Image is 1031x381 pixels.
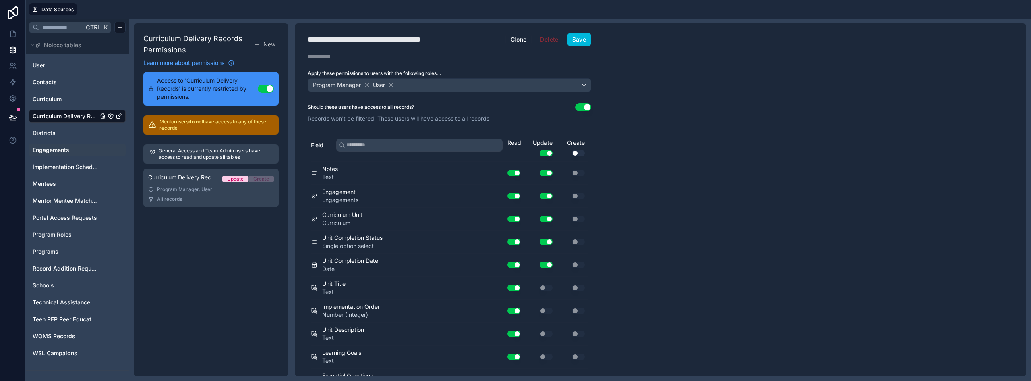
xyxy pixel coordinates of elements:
[29,76,126,89] div: Contacts
[33,129,56,137] span: Districts
[33,349,98,357] a: WSL Campaigns
[322,242,383,250] span: Single option select
[322,334,364,342] span: Text
[308,104,414,110] label: Should these users have access to all records?
[44,41,81,49] span: Noloco tables
[188,119,203,125] strong: do not
[313,81,361,89] span: Program Manager
[143,33,251,56] h1: Curriculum Delivery Records Permissions
[33,61,45,69] span: User
[33,180,56,188] span: Mentees
[157,196,182,202] span: All records
[308,115,591,123] p: Records won't be filtered. These users will have access to all records
[33,231,72,239] span: Program Roles
[33,78,98,86] a: Contacts
[148,186,274,193] div: Program Manager, User
[29,194,126,207] div: Mentor Mentee Match Requests
[33,214,97,222] span: Portal Access Requests
[29,110,126,123] div: Curriculum Delivery Records
[103,25,108,30] span: K
[33,78,57,86] span: Contacts
[33,315,98,323] a: Teen PEP Peer Educator Enrollment
[33,298,98,306] a: Technical Assistance Logs
[33,95,98,103] a: Curriculum
[33,264,98,273] a: Record Addition Requests
[322,311,380,319] span: Number (Integer)
[322,219,362,227] span: Curriculum
[33,349,77,357] span: WSL Campaigns
[251,37,279,52] button: New
[29,3,77,15] button: Data Sources
[263,40,275,48] span: New
[85,22,101,32] span: Ctrl
[33,281,98,289] a: Schools
[159,119,274,131] p: Mentor users have access to any of these records
[29,59,126,72] div: User
[159,148,272,160] p: General Access and Team Admin users have access to read and update all tables
[322,257,378,265] span: Unit Completion Date
[322,165,338,173] span: Notes
[29,330,126,343] div: WOMS Records
[556,139,588,156] div: Create
[322,326,364,334] span: Unit Description
[505,33,532,46] button: Clone
[308,78,591,92] button: Program ManagerUser
[33,112,98,120] a: Curriculum Delivery Records
[322,188,358,196] span: Engagement
[33,129,98,137] a: Districts
[322,211,362,219] span: Curriculum Unit
[322,357,361,365] span: Text
[29,177,126,190] div: Mentees
[33,214,98,222] a: Portal Access Requests
[29,313,126,326] div: Teen PEP Peer Educator Enrollment
[29,93,126,106] div: Curriculum
[567,33,591,46] button: Save
[33,180,98,188] a: Mentees
[29,296,126,309] div: Technical Assistance Logs
[29,211,126,224] div: Portal Access Requests
[311,141,323,149] span: Field
[41,6,74,12] span: Data Sources
[29,245,126,258] div: Programs
[227,176,244,182] div: Update
[322,196,358,204] span: Engagements
[29,160,126,173] div: Implementation Schedule
[29,262,126,275] div: Record Addition Requests
[29,144,126,156] div: Engagements
[33,281,54,289] span: Schools
[143,59,225,67] span: Learn more about permissions
[143,169,279,207] a: Curriculum Delivery Records Permission 1UpdateCreateProgram Manager, UserAll records
[322,372,373,380] span: Essential Questions
[373,81,385,89] span: User
[33,197,98,205] a: Mentor Mentee Match Requests
[33,163,98,171] a: Implementation Schedule
[33,248,98,256] a: Programs
[322,265,378,273] span: Date
[33,95,62,103] span: Curriculum
[143,59,234,67] a: Learn more about permissions
[29,40,121,51] button: Noloco tables
[33,248,58,256] span: Programs
[157,77,258,101] span: Access to 'Curriculum Delivery Records' is currently restricted by permissions.
[29,127,126,139] div: Districts
[29,228,126,241] div: Program Roles
[33,61,98,69] a: User
[33,146,98,154] a: Engagements
[524,139,556,156] div: Update
[33,231,98,239] a: Program Roles
[322,288,346,296] span: Text
[148,173,216,181] span: Curriculum Delivery Records Permission 1
[322,234,383,242] span: Unit Completion Status
[308,70,591,77] label: Apply these permissions to users with the following roles...
[29,347,126,360] div: WSL Campaigns
[322,280,346,288] span: Unit Title
[33,332,98,340] a: WOMS Records
[253,176,269,182] div: Create
[507,139,524,147] div: Read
